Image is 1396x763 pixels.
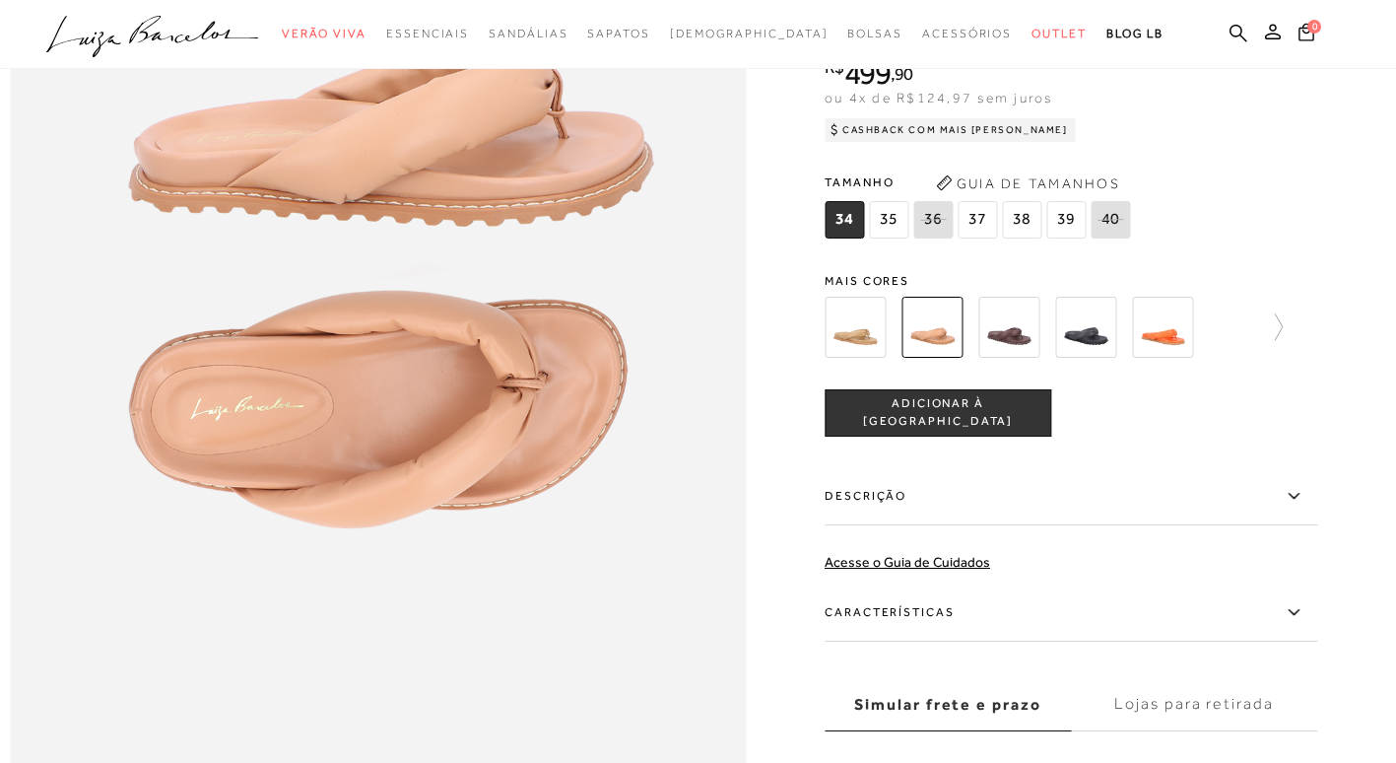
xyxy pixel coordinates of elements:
[895,63,913,84] span: 90
[1132,297,1193,358] img: SANDÁLIA PAPETE EM COURO LARANJA SUNSET COM TIRAS ACOLCHOADAS
[847,16,902,52] a: categoryNavScreenReaderText
[847,27,902,40] span: Bolsas
[825,201,864,239] span: 34
[489,27,567,40] span: Sandálias
[1106,16,1163,52] a: BLOG LB
[1002,201,1041,239] span: 38
[825,118,1076,142] div: Cashback com Mais [PERSON_NAME]
[1071,678,1317,731] label: Lojas para retirada
[844,55,891,91] span: 499
[901,297,963,358] img: SANDÁLIA PAPETE EM COURO BEGE BLUSH COM TIRAS ACOLCHOADAS
[1293,22,1320,48] button: 0
[825,389,1051,437] button: ADICIONAR À [GEOGRAPHIC_DATA]
[825,58,844,76] i: R$
[386,16,469,52] a: categoryNavScreenReaderText
[282,16,366,52] a: categoryNavScreenReaderText
[1091,201,1130,239] span: 40
[1307,20,1321,34] span: 0
[958,201,997,239] span: 37
[891,65,913,83] i: ,
[1031,27,1087,40] span: Outlet
[929,168,1126,199] button: Guia de Tamanhos
[282,27,366,40] span: Verão Viva
[587,27,649,40] span: Sapatos
[825,468,1317,525] label: Descrição
[386,27,469,40] span: Essenciais
[913,201,953,239] span: 36
[826,396,1050,431] span: ADICIONAR À [GEOGRAPHIC_DATA]
[978,297,1039,358] img: SANDÁLIA PAPETE EM COURO CAFÉ E TIRAS ACOLCHOADAS
[1031,16,1087,52] a: categoryNavScreenReaderText
[825,678,1071,731] label: Simular frete e prazo
[670,27,829,40] span: [DEMOGRAPHIC_DATA]
[825,168,1135,197] span: Tamanho
[587,16,649,52] a: categoryNavScreenReaderText
[1106,27,1163,40] span: BLOG LB
[825,297,886,358] img: SANDÁLIA PAPETE EM COURO BEGE ARGILA COM TIRAS ACOLCHOADAS
[670,16,829,52] a: noSubCategoriesText
[825,554,990,570] a: Acesse o Guia de Cuidados
[922,27,1012,40] span: Acessórios
[869,201,908,239] span: 35
[922,16,1012,52] a: categoryNavScreenReaderText
[1046,201,1086,239] span: 39
[825,585,1317,642] label: Características
[1055,297,1116,358] img: SANDÁLIA PAPETE EM COURO CINZA ESTONADO E TIRAS ACOLCHOADAS
[489,16,567,52] a: categoryNavScreenReaderText
[825,90,1052,105] span: ou 4x de R$124,97 sem juros
[825,275,1317,287] span: Mais cores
